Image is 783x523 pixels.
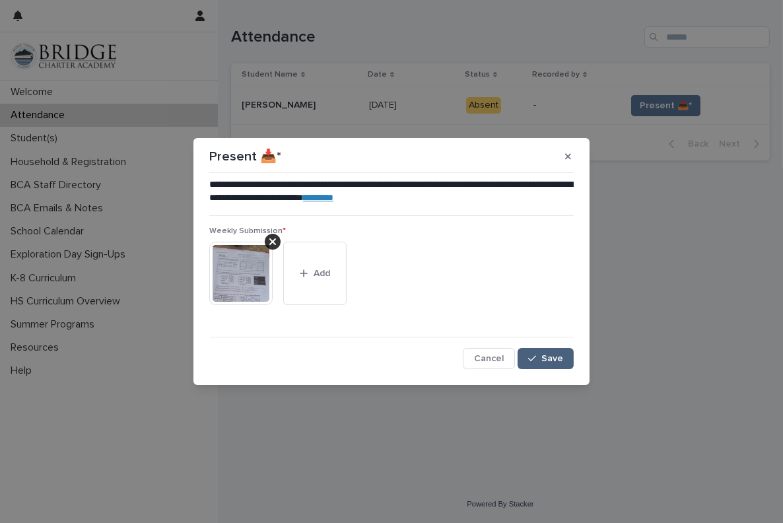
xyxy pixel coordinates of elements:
button: Save [518,348,574,369]
p: Present 📥* [209,149,281,164]
button: Cancel [463,348,515,369]
span: Save [541,354,563,363]
span: Cancel [474,354,504,363]
span: Add [314,269,330,278]
button: Add [283,242,347,305]
span: Weekly Submission [209,227,286,235]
